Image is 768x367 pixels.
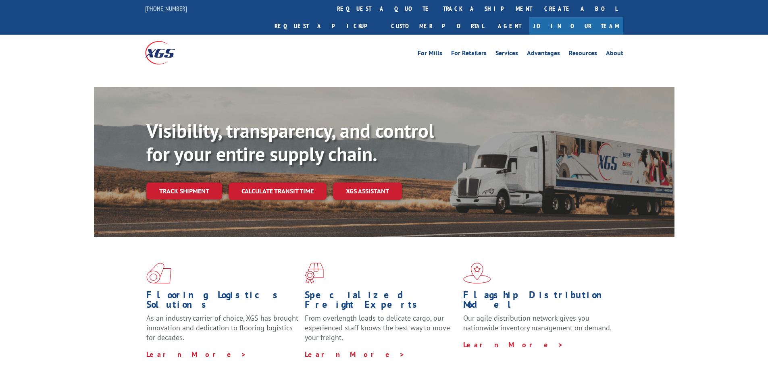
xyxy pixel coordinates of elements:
[333,182,402,200] a: XGS ASSISTANT
[146,290,299,313] h1: Flooring Logistics Solutions
[490,17,529,35] a: Agent
[463,340,564,349] a: Learn More >
[527,50,560,59] a: Advantages
[451,50,487,59] a: For Retailers
[145,4,187,12] a: [PHONE_NUMBER]
[463,313,612,332] span: Our agile distribution network gives you nationwide inventory management on demand.
[463,263,491,284] img: xgs-icon-flagship-distribution-model-red
[305,290,457,313] h1: Specialized Freight Experts
[146,182,222,199] a: Track shipment
[305,263,324,284] img: xgs-icon-focused-on-flooring-red
[305,313,457,349] p: From overlength loads to delicate cargo, our experienced staff knows the best way to move your fr...
[305,350,405,359] a: Learn More >
[385,17,490,35] a: Customer Portal
[146,350,247,359] a: Learn More >
[495,50,518,59] a: Services
[268,17,385,35] a: Request a pickup
[529,17,623,35] a: Join Our Team
[146,263,171,284] img: xgs-icon-total-supply-chain-intelligence-red
[418,50,442,59] a: For Mills
[569,50,597,59] a: Resources
[146,313,298,342] span: As an industry carrier of choice, XGS has brought innovation and dedication to flooring logistics...
[463,290,616,313] h1: Flagship Distribution Model
[606,50,623,59] a: About
[229,182,327,200] a: Calculate transit time
[146,118,434,166] b: Visibility, transparency, and control for your entire supply chain.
